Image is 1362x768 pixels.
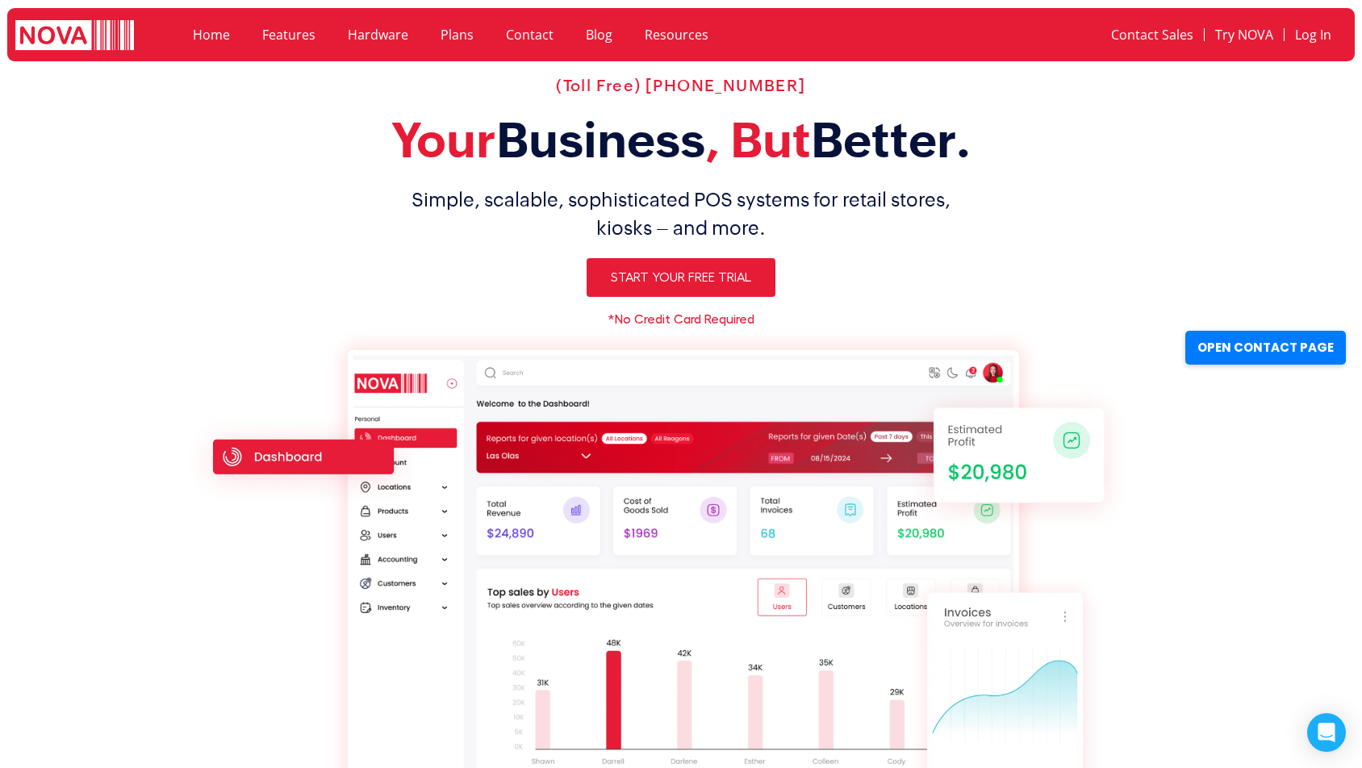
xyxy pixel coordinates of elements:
nav: Menu [177,16,937,53]
h2: Your , But [180,111,1182,169]
img: logo white [15,20,134,53]
span: Business [496,112,705,168]
span: Better. [811,112,971,168]
a: Home [177,16,246,53]
a: Resources [629,16,725,53]
a: Hardware [332,16,424,53]
a: Features [246,16,332,53]
div: Open Intercom Messenger [1307,713,1346,752]
h6: *No Credit Card Required [180,313,1182,326]
a: Try NOVA [1205,16,1284,53]
h1: Simple, scalable, sophisticated POS systems for retail stores, kiosks – and more. [180,186,1182,242]
button: Open Contact Page [1185,331,1346,365]
a: Contact Sales [1101,16,1204,53]
a: Start Your Free Trial [587,258,775,297]
a: Log In [1285,16,1342,53]
a: Blog [570,16,629,53]
a: Contact [490,16,570,53]
a: Plans [424,16,490,53]
nav: Menu [955,16,1343,53]
span: Start Your Free Trial [611,271,751,284]
h2: (Toll Free) [PHONE_NUMBER] [180,76,1182,95]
